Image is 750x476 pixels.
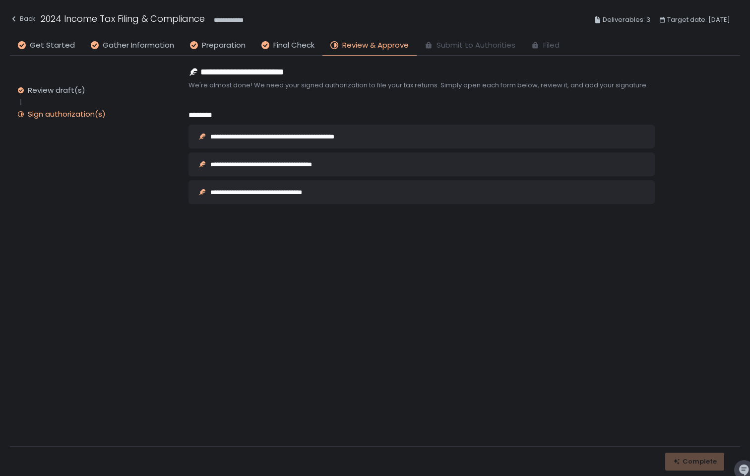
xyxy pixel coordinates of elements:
button: Back [10,12,36,28]
span: Get Started [30,40,75,51]
span: We're almost done! We need your signed authorization to file your tax returns. Simply open each f... [188,81,655,90]
div: Back [10,13,36,25]
span: Gather Information [103,40,174,51]
span: Deliverables: 3 [603,14,650,26]
span: Filed [543,40,560,51]
div: Sign authorization(s) [28,109,106,119]
span: Target date: [DATE] [667,14,730,26]
div: Review draft(s) [28,85,85,95]
h1: 2024 Income Tax Filing & Compliance [41,12,205,25]
span: Final Check [273,40,314,51]
span: Preparation [202,40,246,51]
span: Review & Approve [342,40,409,51]
span: Submit to Authorities [437,40,515,51]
